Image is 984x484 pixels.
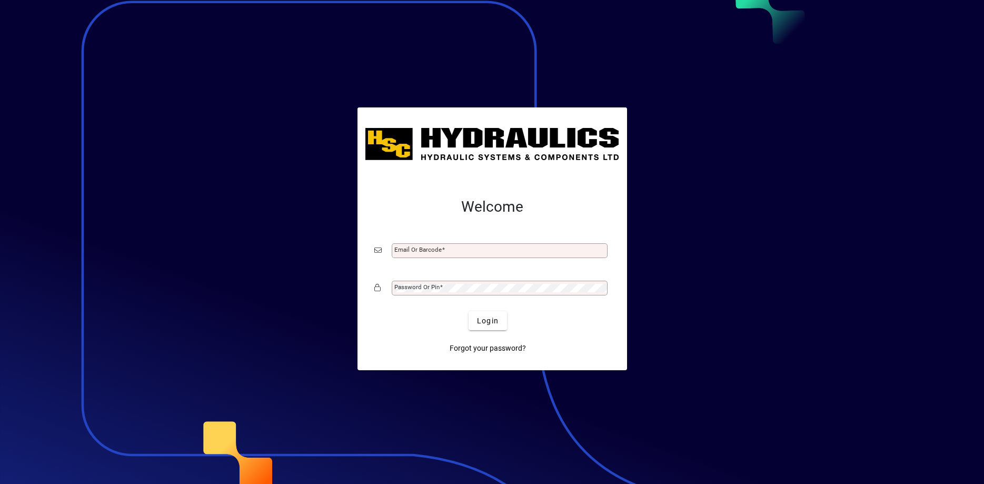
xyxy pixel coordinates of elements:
[445,339,530,358] a: Forgot your password?
[394,283,440,291] mat-label: Password or Pin
[450,343,526,354] span: Forgot your password?
[374,198,610,216] h2: Welcome
[477,315,499,327] span: Login
[469,311,507,330] button: Login
[394,246,442,253] mat-label: Email or Barcode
